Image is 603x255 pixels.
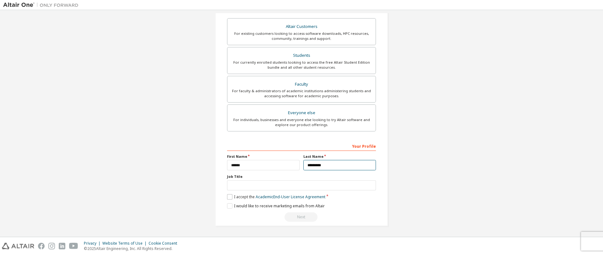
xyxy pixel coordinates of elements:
[59,243,65,249] img: linkedin.svg
[69,243,78,249] img: youtube.svg
[231,88,372,98] div: For faculty & administrators of academic institutions administering students and accessing softwa...
[231,109,372,117] div: Everyone else
[256,194,325,199] a: Academic End-User License Agreement
[84,241,102,246] div: Privacy
[2,243,34,249] img: altair_logo.svg
[227,203,325,209] label: I would like to receive marketing emails from Altair
[227,174,376,179] label: Job Title
[231,22,372,31] div: Altair Customers
[231,80,372,89] div: Faculty
[149,241,181,246] div: Cookie Consent
[231,31,372,41] div: For existing customers looking to access software downloads, HPC resources, community, trainings ...
[227,141,376,151] div: Your Profile
[48,243,55,249] img: instagram.svg
[227,194,325,199] label: I accept the
[102,241,149,246] div: Website Terms of Use
[231,51,372,60] div: Students
[227,212,376,222] div: Read and acccept EULA to continue
[38,243,45,249] img: facebook.svg
[227,154,300,159] label: First Name
[3,2,82,8] img: Altair One
[231,60,372,70] div: For currently enrolled students looking to access the free Altair Student Edition bundle and all ...
[303,154,376,159] label: Last Name
[231,117,372,127] div: For individuals, businesses and everyone else looking to try Altair software and explore our prod...
[84,246,181,251] p: © 2025 Altair Engineering, Inc. All Rights Reserved.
